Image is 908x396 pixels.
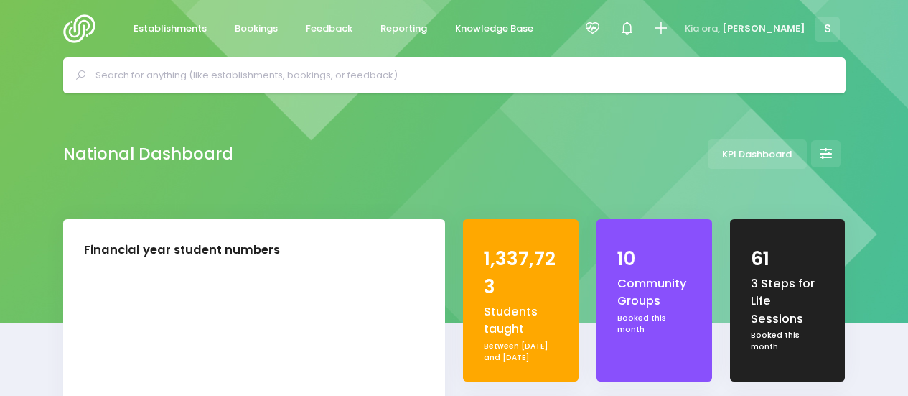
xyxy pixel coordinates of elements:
[63,14,104,43] img: Logo
[455,22,533,36] span: Knowledge Base
[134,22,207,36] span: Establishments
[484,303,557,339] div: Students taught
[484,245,557,301] div: 1,337,723
[84,241,280,259] div: Financial year student numbers
[751,275,824,328] div: 3 Steps for Life Sessions
[63,144,233,164] h2: National Dashboard
[484,341,557,363] div: Between [DATE] and [DATE]
[294,15,365,43] a: Feedback
[235,22,278,36] span: Bookings
[685,22,720,36] span: Kia ora,
[122,15,219,43] a: Establishments
[617,313,691,335] div: Booked this month
[369,15,439,43] a: Reporting
[708,139,807,169] a: KPI Dashboard
[95,65,825,86] input: Search for anything (like establishments, bookings, or feedback)
[815,17,840,42] span: S
[722,22,805,36] span: [PERSON_NAME]
[444,15,546,43] a: Knowledge Base
[617,275,691,310] div: Community Groups
[223,15,290,43] a: Bookings
[751,330,824,352] div: Booked this month
[380,22,427,36] span: Reporting
[751,245,824,273] div: 61
[617,245,691,273] div: 10
[306,22,352,36] span: Feedback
